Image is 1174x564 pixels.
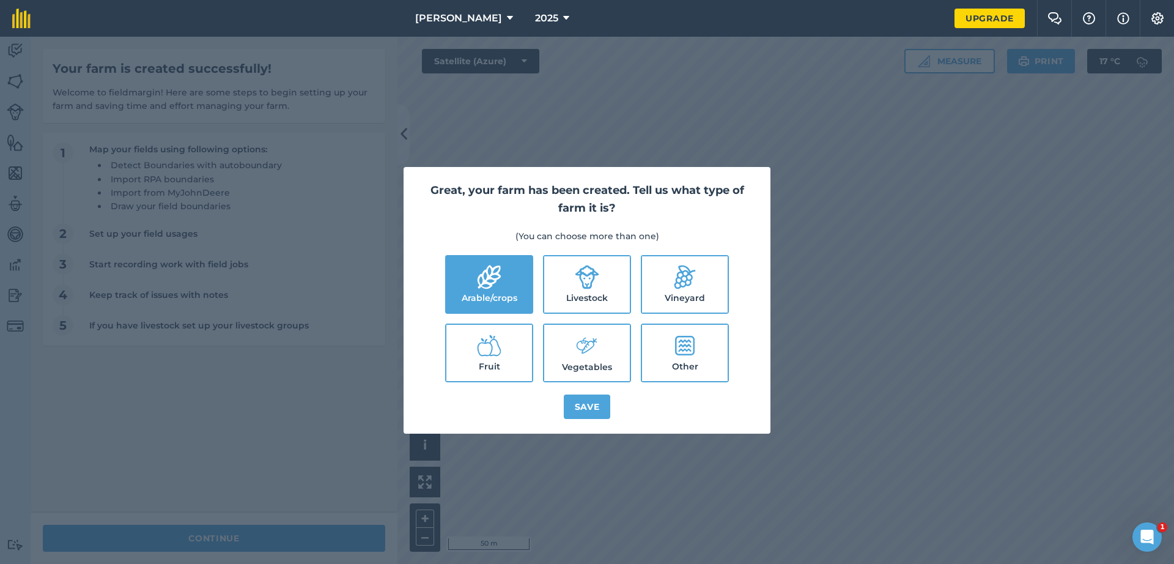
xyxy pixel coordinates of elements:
h2: Great, your farm has been created. Tell us what type of farm it is? [418,182,756,217]
label: Vineyard [642,256,728,313]
img: Two speech bubbles overlapping with the left bubble in the forefront [1047,12,1062,24]
button: Save [564,395,611,419]
label: Vegetables [544,325,630,381]
iframe: Intercom live chat [1132,522,1162,552]
img: A cog icon [1150,12,1165,24]
p: (You can choose more than one) [418,229,756,243]
label: Other [642,325,728,381]
label: Fruit [446,325,532,381]
label: Livestock [544,256,630,313]
span: 1 [1157,522,1167,532]
a: Upgrade [954,9,1025,28]
img: fieldmargin Logo [12,9,31,28]
span: 2025 [535,11,558,26]
label: Arable/crops [446,256,532,313]
span: [PERSON_NAME] [415,11,502,26]
img: A question mark icon [1082,12,1096,24]
img: svg+xml;base64,PHN2ZyB4bWxucz0iaHR0cDovL3d3dy53My5vcmcvMjAwMC9zdmciIHdpZHRoPSIxNyIgaGVpZ2h0PSIxNy... [1117,11,1129,26]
